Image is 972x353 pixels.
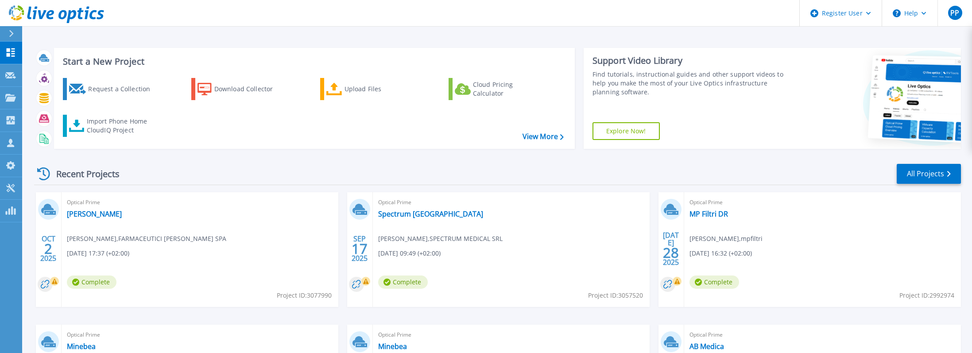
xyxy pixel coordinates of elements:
div: Request a Collection [88,80,159,98]
div: Find tutorials, instructional guides and other support videos to help you make the most of your L... [592,70,786,97]
div: [DATE] 2025 [662,233,679,265]
span: Optical Prime [689,198,956,207]
span: PP [950,9,959,16]
span: 17 [352,245,368,252]
span: Optical Prime [689,330,956,340]
a: Cloud Pricing Calculator [449,78,547,100]
div: Recent Projects [34,163,132,185]
span: Project ID: 2992974 [899,291,954,300]
span: [DATE] 17:37 (+02:00) [67,248,129,258]
a: Minebea [378,342,407,351]
span: Complete [378,275,428,289]
span: [DATE] 09:49 (+02:00) [378,248,441,258]
a: View More [523,132,564,141]
a: MP Filtri DR [689,209,728,218]
div: OCT 2025 [40,233,57,265]
span: Project ID: 3057520 [588,291,643,300]
span: Optical Prime [378,330,644,340]
span: [PERSON_NAME] , mpfiltri [689,234,763,244]
a: AB Medica [689,342,724,351]
a: Spectrum [GEOGRAPHIC_DATA] [378,209,483,218]
span: Optical Prime [67,330,333,340]
a: Upload Files [320,78,419,100]
a: [PERSON_NAME] [67,209,122,218]
a: Minebea [67,342,96,351]
div: Support Video Library [592,55,786,66]
span: Project ID: 3077990 [277,291,332,300]
span: [PERSON_NAME] , SPECTRUM MEDICAL SRL [378,234,503,244]
a: Explore Now! [592,122,660,140]
span: Optical Prime [378,198,644,207]
div: Download Collector [214,80,285,98]
a: Download Collector [191,78,290,100]
div: Cloud Pricing Calculator [473,80,544,98]
span: 2 [44,245,52,252]
span: Optical Prime [67,198,333,207]
span: [PERSON_NAME] , FARMACEUTICI [PERSON_NAME] SPA [67,234,226,244]
div: SEP 2025 [351,233,368,265]
span: [DATE] 16:32 (+02:00) [689,248,752,258]
span: Complete [67,275,116,289]
div: Import Phone Home CloudIQ Project [87,117,156,135]
h3: Start a New Project [63,57,563,66]
span: 28 [663,249,679,256]
span: Complete [689,275,739,289]
a: Request a Collection [63,78,162,100]
div: Upload Files [345,80,415,98]
a: All Projects [897,164,961,184]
